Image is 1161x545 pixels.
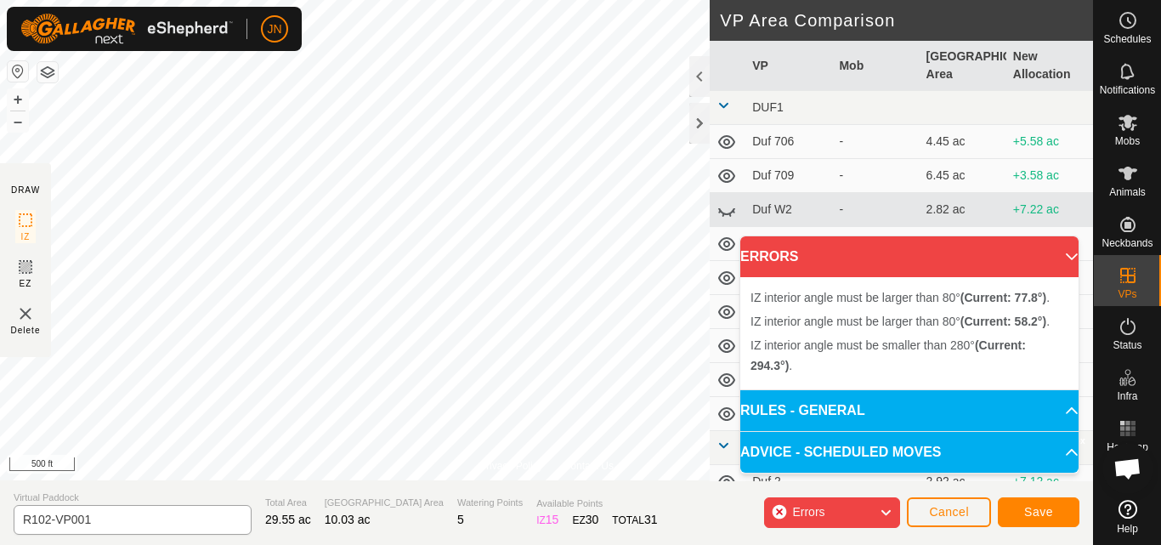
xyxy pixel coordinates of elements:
span: Watering Points [457,496,523,510]
span: Cancel [929,505,969,519]
div: Open chat [1102,443,1153,494]
span: 31 [644,513,658,526]
p-accordion-content: ERRORS [740,277,1079,389]
span: ADVICE - SCHEDULED MOVES [740,442,941,463]
span: Errors [792,505,824,519]
span: Schedules [1103,34,1151,44]
span: EZ [20,277,32,290]
span: 10.03 ac [325,513,371,526]
td: Duf W3 [745,227,832,261]
p-accordion-header: ADVICE - SCHEDULED MOVES [740,432,1079,473]
p-accordion-header: RULES - GENERAL [740,390,1079,431]
span: Status [1113,340,1141,350]
div: - [839,201,912,219]
span: ERRORS [740,247,798,267]
span: IZ interior angle must be larger than 80° . [750,315,1050,328]
span: 5 [457,513,464,526]
span: 29.55 ac [265,513,311,526]
button: – [8,111,28,132]
img: VP [15,304,36,324]
a: Help [1094,493,1161,541]
div: - [839,167,912,185]
span: Notifications [1100,85,1155,95]
span: [GEOGRAPHIC_DATA] Area [325,496,444,510]
span: Heatmap [1107,442,1148,452]
span: Delete [11,324,41,337]
button: Cancel [907,497,991,527]
span: VPs [1118,289,1136,299]
p-accordion-header: ERRORS [740,236,1079,277]
b: (Current: 58.2°) [960,315,1046,328]
span: IZ interior angle must be larger than 80° . [750,291,1050,304]
td: Duf W2 [745,193,832,227]
h2: VP Area Comparison [720,10,1093,31]
th: New Allocation [1006,41,1093,91]
span: JN [267,20,281,38]
a: Contact Us [564,458,614,474]
span: Available Points [536,497,657,511]
span: RULES - GENERAL [740,400,865,421]
td: 4.45 ac [920,125,1006,159]
td: +6.47 ac [1006,227,1093,261]
div: EZ [572,511,598,529]
th: Mob [832,41,919,91]
th: [GEOGRAPHIC_DATA] Area [920,41,1006,91]
span: Mobs [1115,136,1140,146]
td: 2.82 ac [920,193,1006,227]
img: Gallagher Logo [20,14,233,44]
span: Save [1024,505,1053,519]
span: Animals [1109,187,1146,197]
div: DRAW [11,184,40,196]
a: Privacy Policy [479,458,543,474]
div: IZ [536,511,558,529]
span: IZ interior angle must be smaller than 280° . [750,338,1026,372]
td: Duf 706 [745,125,832,159]
span: Neckbands [1102,238,1153,248]
span: Help [1117,524,1138,534]
td: +5.58 ac [1006,125,1093,159]
button: + [8,89,28,110]
th: VP [745,41,832,91]
div: TOTAL [612,511,657,529]
span: 15 [546,513,559,526]
td: +3.58 ac [1006,159,1093,193]
div: - [839,235,912,253]
b: (Current: 77.8°) [960,291,1046,304]
div: - [839,133,912,150]
td: +7.22 ac [1006,193,1093,227]
span: DUF1 [752,100,784,114]
span: Infra [1117,391,1137,401]
button: Reset Map [8,61,28,82]
span: Virtual Paddock [14,491,252,505]
span: Total Area [265,496,311,510]
span: IZ [21,230,31,243]
td: 6.45 ac [920,159,1006,193]
span: 30 [586,513,599,526]
button: Map Layers [37,62,58,82]
td: Duf 709 [745,159,832,193]
td: 3.56 ac [920,227,1006,261]
button: Save [998,497,1079,527]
